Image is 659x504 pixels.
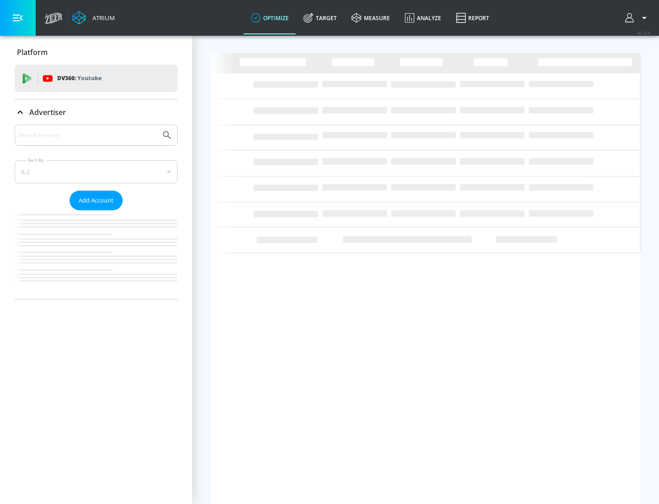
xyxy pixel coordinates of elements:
div: Advertiser [15,125,178,299]
div: DV360: Youtube [15,65,178,92]
a: Report [448,1,497,34]
label: Sort By [26,157,46,163]
p: Advertiser [29,107,66,117]
div: Atrium [89,14,115,22]
p: Platform [17,47,48,57]
button: Add Account [70,191,123,210]
input: Search by name [18,129,157,141]
div: A-Z [15,160,178,183]
span: v 4.25.4 [637,30,650,35]
nav: list of Advertiser [15,210,178,299]
a: Target [296,1,344,34]
div: Platform [15,39,178,65]
p: Youtube [77,73,102,83]
div: Advertiser [15,99,178,125]
a: measure [344,1,397,34]
a: Analyze [397,1,448,34]
a: optimize [243,1,296,34]
a: Atrium [72,11,115,25]
p: DV360: [57,73,102,83]
span: Add Account [79,195,113,206]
